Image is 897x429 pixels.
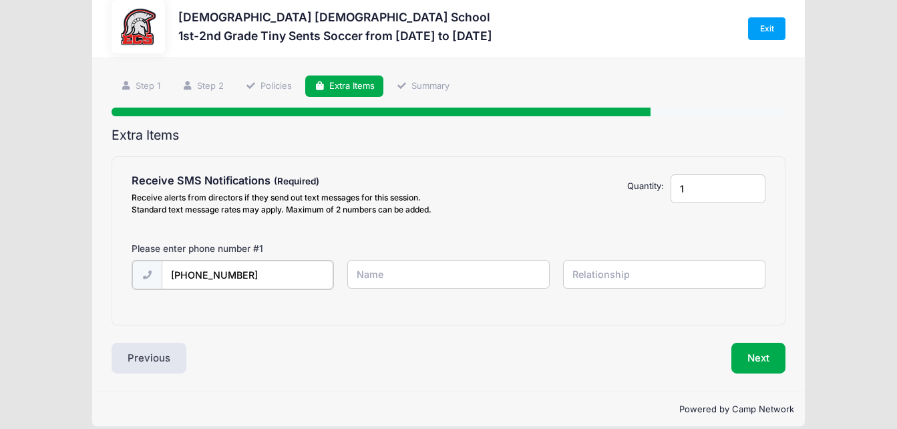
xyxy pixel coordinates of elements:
[387,76,458,98] a: Summary
[162,261,334,289] input: (xxx) xxx-xxxx
[132,242,263,255] label: Please enter phone number #
[112,76,169,98] a: Step 1
[563,260,765,289] input: Relationship
[132,174,441,188] h4: Receive SMS Notifications
[173,76,232,98] a: Step 2
[259,243,263,254] span: 1
[237,76,301,98] a: Policies
[347,260,550,289] input: Name
[103,403,794,416] p: Powered by Camp Network
[178,29,492,43] h3: 1st-2nd Grade Tiny Sents Soccer from [DATE] to [DATE]
[748,17,785,40] a: Exit
[671,174,765,203] input: Quantity
[112,343,186,374] button: Previous
[731,343,785,374] button: Next
[112,128,785,143] h2: Extra Items
[178,10,492,24] h3: [DEMOGRAPHIC_DATA] [DEMOGRAPHIC_DATA] School
[132,192,441,216] div: Receive alerts from directors if they send out text messages for this session. Standard text mess...
[305,76,383,98] a: Extra Items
